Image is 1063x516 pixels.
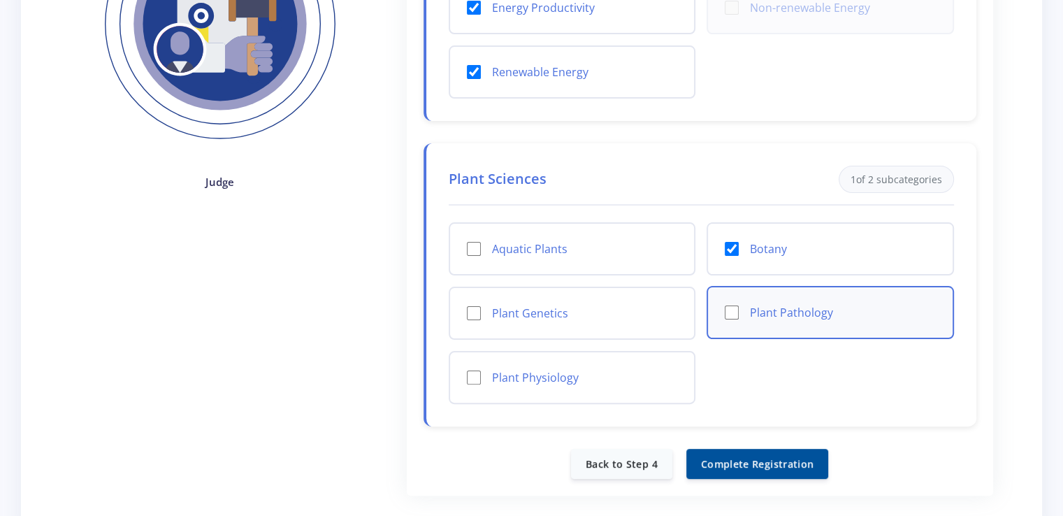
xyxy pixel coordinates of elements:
h4: Judge [81,174,359,190]
label: Plant Genetics [492,305,678,322]
label: Plant Physiology [492,369,678,386]
span: 1 [851,173,856,186]
label: Aquatic Plants [492,241,678,257]
button: Complete Registration [686,449,828,479]
label: Renewable Energy [492,64,678,80]
label: Plant Pathology [750,304,936,321]
h4: Plant Sciences [449,169,547,189]
div: of 2 subcategories [839,166,954,193]
label: Botany [750,241,936,257]
a: Back to Step 4 [571,449,672,479]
